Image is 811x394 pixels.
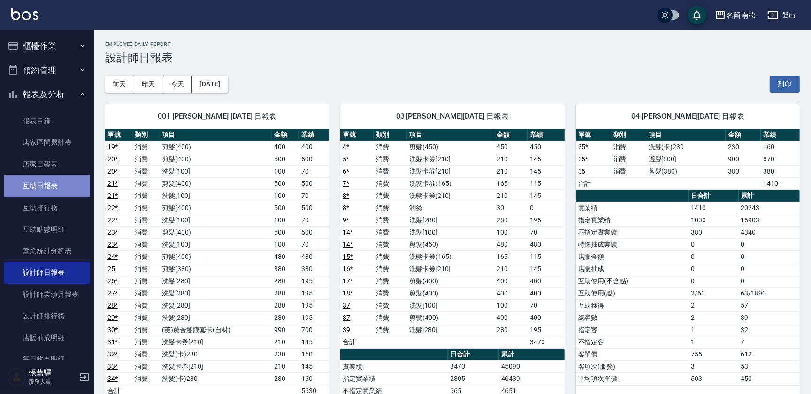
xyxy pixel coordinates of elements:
td: 消費 [132,372,160,385]
td: 700 [299,324,329,336]
td: 指定實業績 [340,372,448,385]
a: 25 [107,265,115,273]
th: 累計 [739,190,800,202]
td: 280 [494,324,528,336]
td: 165 [494,177,528,189]
td: 消費 [132,263,160,275]
td: 消費 [132,226,160,238]
a: 39 [343,326,350,333]
td: 210 [494,153,528,165]
td: 63/1890 [739,287,800,299]
table: a dense table [576,129,800,190]
th: 類別 [132,129,160,141]
td: 2/60 [689,287,738,299]
td: 洗髮卡券[210] [407,153,494,165]
td: 洗髮卡券[210] [160,336,272,348]
td: 450 [494,141,528,153]
td: 合計 [340,336,374,348]
th: 單號 [105,129,132,141]
td: 消費 [132,360,160,372]
td: 0 [689,263,738,275]
td: 客單價 [576,348,689,360]
td: 洗髮[280] [160,299,272,311]
td: 3 [689,360,738,372]
th: 金額 [726,129,761,141]
td: 消費 [132,299,160,311]
table: a dense table [576,190,800,385]
a: 店家日報表 [4,153,90,175]
td: 洗髮卡券(165) [407,250,494,263]
td: 280 [272,275,299,287]
td: 消費 [132,202,160,214]
td: 100 [272,165,299,177]
td: 500 [299,202,329,214]
td: 消費 [374,226,407,238]
td: 32 [739,324,800,336]
td: 100 [494,226,528,238]
td: 3470 [448,360,499,372]
td: 400 [528,275,564,287]
img: Person [8,368,26,386]
td: 剪髮(380) [646,165,726,177]
td: 380 [689,226,738,238]
td: 消費 [374,177,407,189]
td: 消費 [374,165,407,177]
td: 990 [272,324,299,336]
td: 400 [528,311,564,324]
span: 03 [PERSON_NAME][DATE] 日報表 [352,112,553,121]
td: 消費 [132,348,160,360]
td: 0 [689,238,738,250]
a: 每日收支明細 [4,349,90,370]
td: 280 [272,287,299,299]
td: 0 [739,250,800,263]
td: 195 [299,311,329,324]
th: 累計 [499,349,565,361]
td: 755 [689,348,738,360]
th: 日合計 [448,349,499,361]
td: 100 [494,299,528,311]
td: 洗髮(卡)230 [646,141,726,153]
td: 0 [739,275,800,287]
td: 1 [689,336,738,348]
button: 前天 [105,76,134,93]
td: 70 [299,238,329,250]
th: 金額 [272,129,299,141]
td: 400 [494,275,528,287]
td: 70 [299,214,329,226]
a: 36 [578,167,586,175]
td: 195 [299,299,329,311]
td: 480 [528,238,564,250]
button: 名留南松 [711,6,760,25]
td: 500 [272,153,299,165]
td: 消費 [374,189,407,202]
td: 145 [299,336,329,348]
td: 消費 [374,141,407,153]
td: 20243 [739,202,800,214]
td: 230 [272,372,299,385]
td: 70 [299,165,329,177]
td: 0 [739,263,800,275]
a: 37 [343,302,350,309]
td: 店販金額 [576,250,689,263]
th: 單號 [340,129,374,141]
th: 類別 [611,129,646,141]
td: 145 [528,263,564,275]
td: 500 [272,177,299,189]
td: 400 [494,311,528,324]
td: 450 [739,372,800,385]
td: 剪髮(400) [160,141,272,153]
td: 洗髮(卡)230 [160,348,272,360]
th: 日合計 [689,190,738,202]
td: 115 [528,250,564,263]
button: 預約管理 [4,58,90,83]
td: 210 [494,165,528,177]
td: 145 [528,165,564,177]
td: 30 [494,202,528,214]
h2: Employee Daily Report [105,41,800,47]
td: 870 [761,153,800,165]
td: 380 [726,165,761,177]
td: 160 [299,348,329,360]
td: 0 [689,250,738,263]
td: 380 [299,263,329,275]
td: 400 [272,141,299,153]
